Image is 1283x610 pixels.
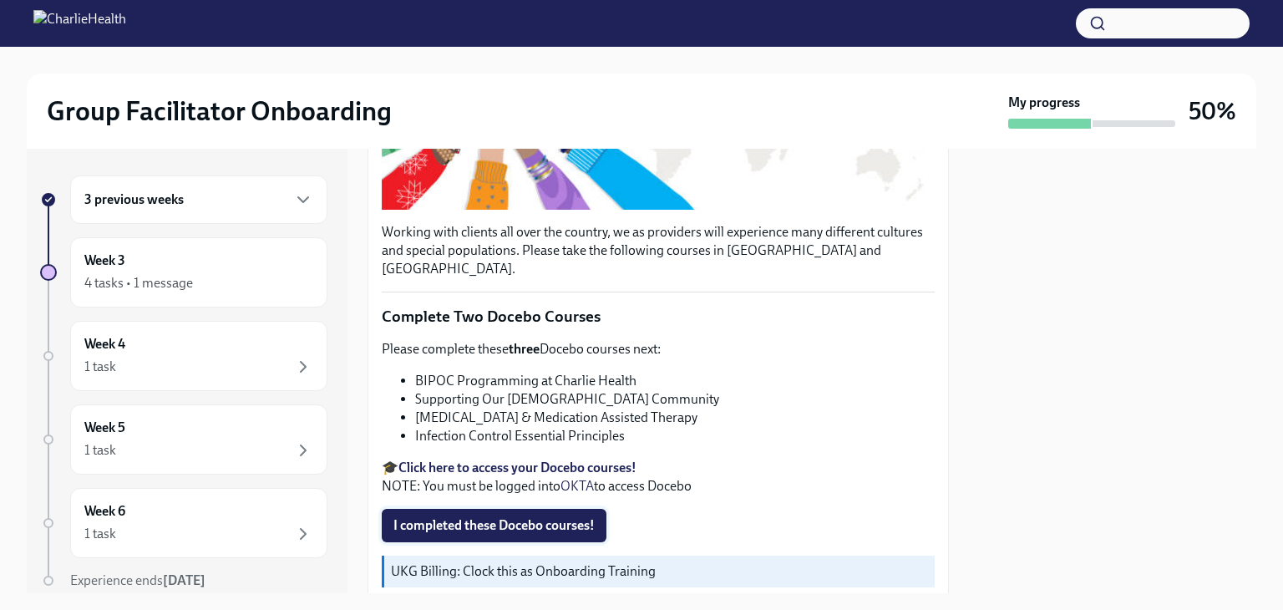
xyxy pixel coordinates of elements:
h6: Week 3 [84,252,125,270]
p: 🎓 NOTE: You must be logged into to access Docebo [382,459,935,496]
button: I completed these Docebo courses! [382,509,606,542]
h2: Group Facilitator Onboarding [47,94,392,128]
p: UKG Billing: Clock this as Onboarding Training [391,562,928,581]
li: BIPOC Programming at Charlie Health [415,372,935,390]
li: Supporting Our [DEMOGRAPHIC_DATA] Community [415,390,935,409]
li: [MEDICAL_DATA] & Medication Assisted Therapy [415,409,935,427]
div: 4 tasks • 1 message [84,274,193,292]
h6: Week 6 [84,502,125,521]
li: Infection Control Essential Principles [415,427,935,445]
div: 1 task [84,441,116,460]
strong: My progress [1008,94,1080,112]
a: Week 41 task [40,321,327,391]
h6: Week 5 [84,419,125,437]
a: OKTA [560,478,594,494]
h6: Week 4 [84,335,125,353]
p: Complete Two Docebo Courses [382,306,935,328]
a: Week 61 task [40,488,327,558]
a: Click here to access your Docebo courses! [398,460,636,475]
div: 1 task [84,525,116,543]
img: CharlieHealth [33,10,126,37]
strong: three [509,341,540,357]
p: Please complete these Docebo courses next: [382,340,935,358]
h3: 50% [1189,96,1236,126]
span: Experience ends [70,572,205,588]
h6: 3 previous weeks [84,191,184,209]
div: 3 previous weeks [70,175,327,224]
a: Week 34 tasks • 1 message [40,237,327,308]
div: 1 task [84,358,116,376]
span: I completed these Docebo courses! [393,517,595,534]
strong: [DATE] [163,572,205,588]
p: Working with clients all over the country, we as providers will experience many different culture... [382,223,935,278]
a: Week 51 task [40,404,327,475]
